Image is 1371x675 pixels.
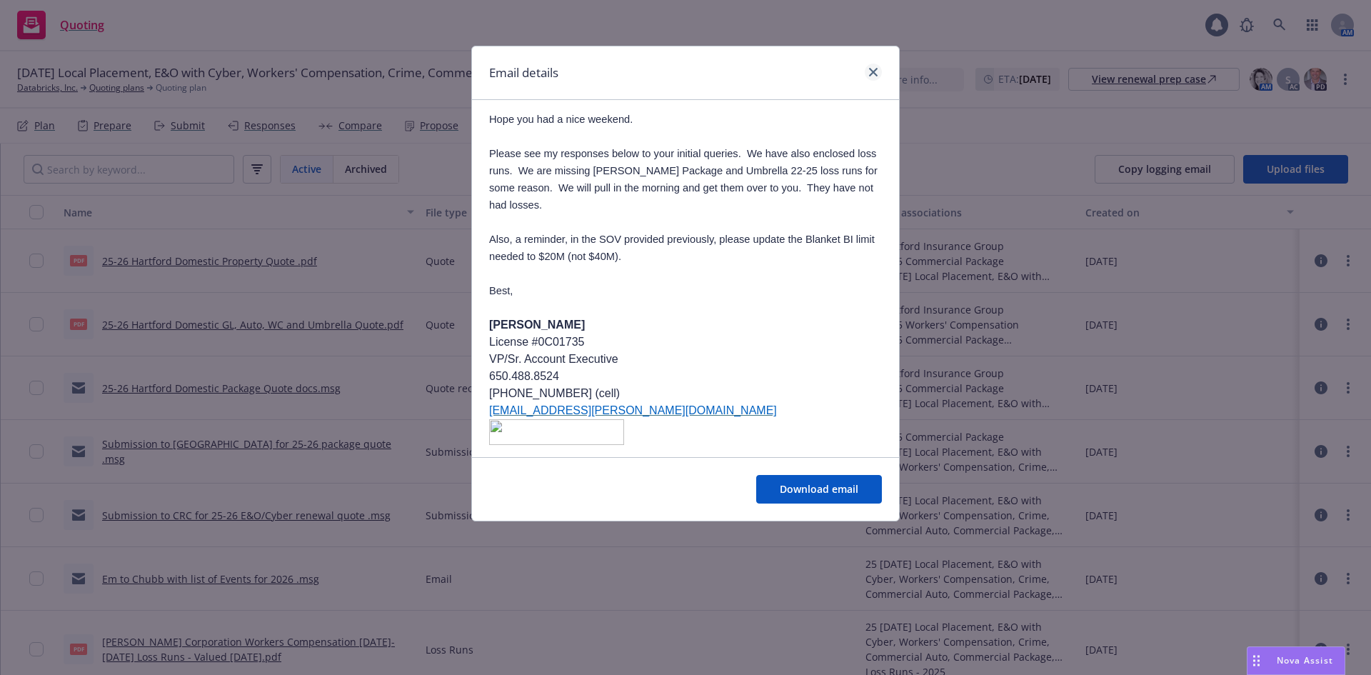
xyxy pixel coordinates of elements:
span: Download email [780,482,858,496]
h1: Email details [489,64,558,82]
img: image010.png@01DC052B.43920D50 [489,419,624,444]
span: License #0C01735 [489,336,584,348]
span: Please see my responses below to your initial queries. We have also enclosed loss runs. We are mi... [489,148,878,211]
span: Also, a reminder, in the SOV provided previously, please update the Blanket BI limit needed to $2... [489,234,875,262]
button: Download email [756,475,882,504]
span: Best, [489,285,513,296]
a: close [865,64,882,81]
span: Nova Assist [1277,654,1333,666]
span: [PERSON_NAME] [489,319,585,331]
a: [EMAIL_ADDRESS][PERSON_NAME][DOMAIN_NAME] [489,404,777,416]
div: Drag to move [1247,647,1265,674]
span: VP/Sr. Account Executive [489,353,618,365]
button: Nova Assist [1247,646,1345,675]
span: Hope you had a nice weekend. [489,114,633,125]
span: 650.488.8524 [489,370,559,382]
span: [PHONE_NUMBER] (cell) [489,387,620,399]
